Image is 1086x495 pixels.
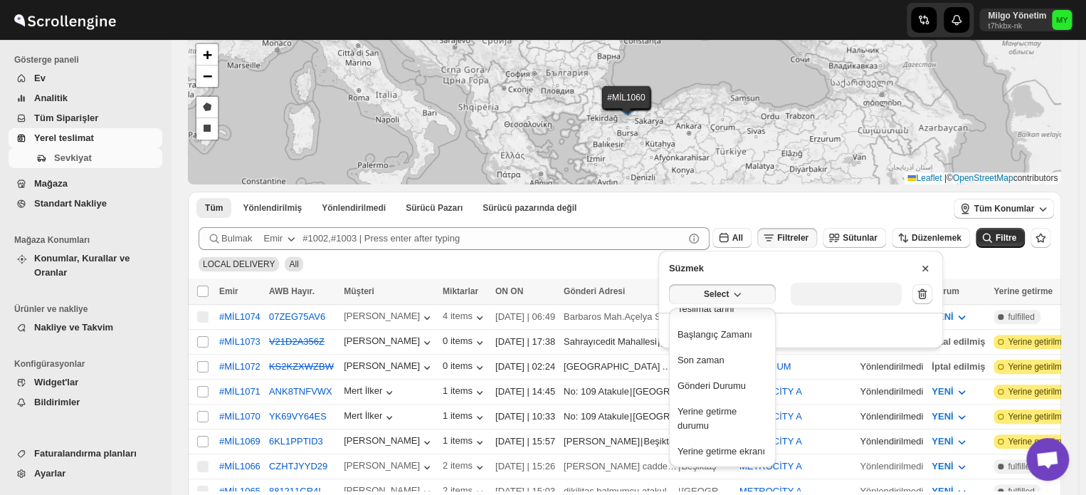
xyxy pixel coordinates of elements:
div: Sahrayıcedit Mahallesi [564,335,657,349]
img: ScrollEngine [11,2,118,38]
span: Konfigürasyonlar [14,358,164,370]
span: Widget'lar [34,377,78,387]
div: | [564,410,731,424]
button: Faturalandırma planları [9,444,162,464]
span: YENİ [932,411,953,422]
button: Un-claimable [474,198,585,218]
span: Yönlendirilmedi [322,202,386,214]
div: [DATE] | 06:49 [495,310,555,324]
button: 6KL1PPTID3 [269,436,323,447]
span: fulfilled [1008,311,1034,323]
div: 1 items [443,435,487,449]
div: [PERSON_NAME] [344,335,434,350]
div: [PERSON_NAME] [564,434,640,449]
div: 4 items [443,311,487,325]
span: Sürücü Pazarı [406,202,463,214]
button: Analitik [9,88,162,108]
a: OpenStreetMap [953,173,1013,183]
span: Tüm Siparişler [34,113,98,123]
span: Yerine getirilmemiş [1008,361,1080,372]
a: Zoom in [196,44,218,66]
span: Tüm [205,202,223,214]
button: YENİ [923,455,977,478]
div: Yönlendirilmedi [860,434,923,449]
span: fulfilled [1008,461,1034,472]
img: Marker [616,98,638,113]
span: Yerine getirilmemiş [1008,386,1080,397]
button: V21D2A356Z [269,336,325,347]
button: Widget'lar [9,372,162,392]
div: Yönlendirilmedi [860,410,923,424]
button: #MİL1071 [219,386,260,397]
div: [GEOGRAPHIC_DATA] [633,410,682,424]
button: [PERSON_NAME] [344,435,434,449]
div: [DATE] | 10:33 [495,410,555,424]
div: 0 items [443,360,487,375]
button: #MİL1073 [219,336,260,347]
button: YENİ [923,430,977,453]
button: #MİL1072 [219,361,260,372]
span: Sevkiyat [54,152,92,163]
div: [GEOGRAPHIC_DATA] Açelya Sokak Ağaoğlu Moontown Sitesi A1-2 Blok D:8 [564,360,678,374]
button: YENİ [923,380,977,403]
button: Ev [9,68,162,88]
button: User menu [979,9,1073,31]
span: Yerine getirme [993,286,1053,296]
span: ON ON [495,286,523,296]
button: Filtre [976,228,1025,248]
div: © contributors [904,172,1061,184]
button: Yerine getirme ekranı [673,440,771,463]
div: #MİL1069 [219,436,260,447]
span: − [203,67,212,85]
button: Filtreler [757,228,817,248]
span: Gösterge paneli [14,54,164,66]
button: #MİL1066 [219,461,260,471]
button: Claimable [397,198,471,218]
s: KS2KZXWZBW [269,361,334,372]
span: Gönderi Adresi [564,286,625,296]
div: Barbaros Mah.Açelya Sokağı Ağaoğlu Moontown Sitesi A1-2 Blok D:8 [564,310,678,324]
button: Son zaman [673,349,771,372]
span: + [203,46,212,63]
div: Emir [263,231,283,246]
span: Emir [219,286,238,296]
div: [DATE] | 02:24 [495,360,555,374]
button: 2 items [443,460,487,474]
div: No: 109 Atakule [564,385,629,399]
div: [GEOGRAPHIC_DATA] [633,385,682,399]
span: YENİ [932,436,953,447]
div: İptal edilmiş [932,360,985,374]
div: [DATE] | 15:57 [495,434,555,449]
span: Filtre [996,233,1016,243]
span: YENİ [932,386,953,397]
span: Müşteri [344,286,374,296]
button: Sevkiyat [9,148,162,168]
div: [DATE] | 17:38 [495,335,555,349]
div: #MİL1074 [219,311,260,322]
button: YENİ [923,306,977,328]
button: Düzenlemek [892,228,970,248]
div: Yerine getirme durumu [678,405,767,433]
button: All [196,198,231,218]
button: Mert İlker [344,385,396,400]
a: Draw a polygon [196,97,218,118]
button: All [712,228,752,248]
button: Nakliye ve Takvim [9,318,162,338]
div: Beşiktaş [643,434,678,449]
div: İptal edilmiş [932,335,985,349]
span: | [944,173,947,183]
span: Ev [34,73,46,83]
button: Unrouted [313,198,394,218]
button: [PERSON_NAME] [344,360,434,375]
img: Marker [615,99,636,115]
button: 1 items [443,385,487,400]
span: All [289,259,298,269]
button: Routed [234,198,310,218]
button: YK69VY64ES [269,411,327,422]
button: CZHTJYYD29 [269,461,327,471]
